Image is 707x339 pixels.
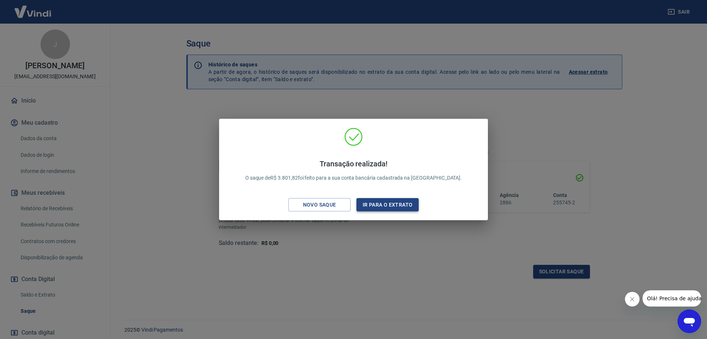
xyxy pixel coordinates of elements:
[288,198,351,212] button: Novo saque
[245,159,462,168] h4: Transação realizada!
[245,159,462,182] p: O saque de R$ 3.801,82 foi feito para a sua conta bancária cadastrada na [GEOGRAPHIC_DATA].
[294,200,345,210] div: Novo saque
[4,5,62,11] span: Olá! Precisa de ajuda?
[643,290,701,307] iframe: Mensagem da empresa
[678,309,701,333] iframe: Botão para abrir a janela de mensagens
[356,198,419,212] button: Ir para o extrato
[625,292,640,307] iframe: Fechar mensagem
